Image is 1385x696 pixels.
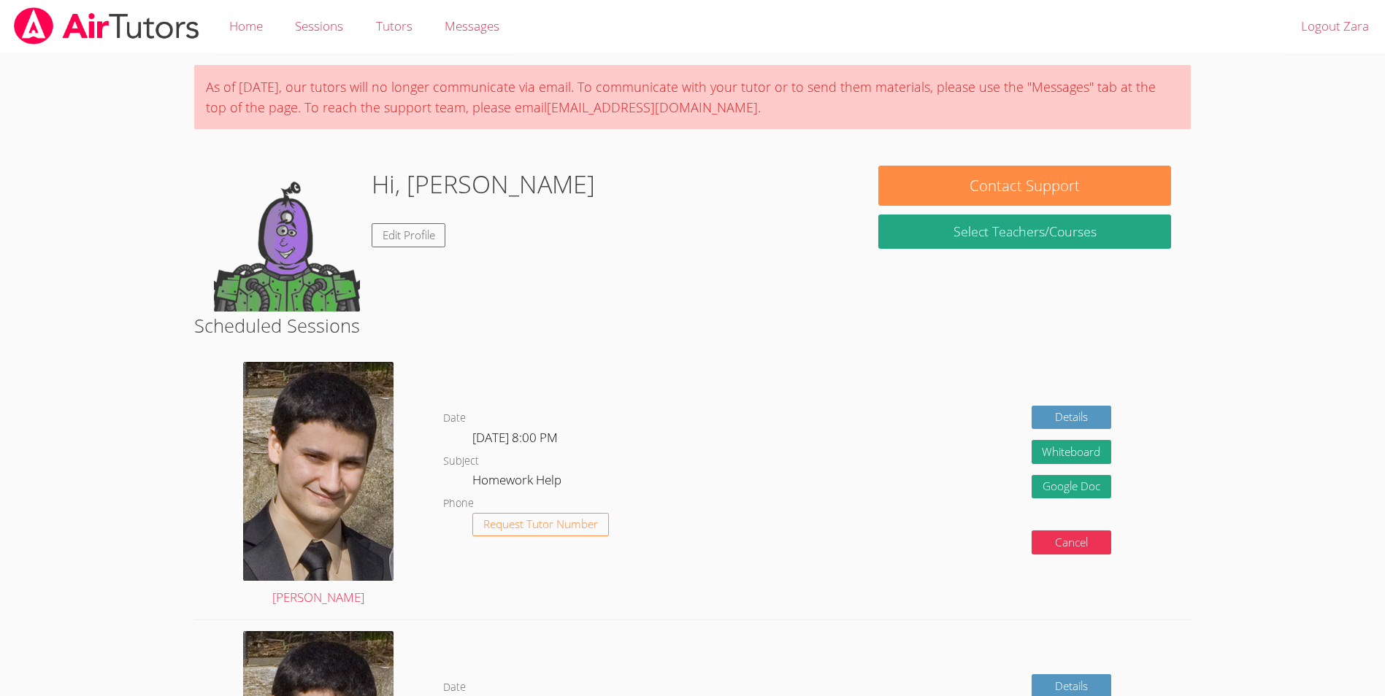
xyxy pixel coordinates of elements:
a: Details [1032,406,1112,430]
img: default.png [214,166,360,312]
div: As of [DATE], our tutors will no longer communicate via email. To communicate with your tutor or ... [194,65,1192,129]
a: [PERSON_NAME] [243,362,394,608]
dt: Subject [443,452,479,471]
h1: Hi, [PERSON_NAME] [372,166,595,203]
dt: Phone [443,495,474,513]
button: Whiteboard [1032,440,1112,464]
span: Request Tutor Number [483,519,598,530]
button: Cancel [1032,530,1112,554]
h2: Scheduled Sessions [194,312,1192,339]
button: Contact Support [878,166,1171,206]
dd: Homework Help [472,470,564,495]
img: david.jpg [243,362,394,581]
span: [DATE] 8:00 PM [472,429,558,446]
a: Edit Profile [372,223,446,247]
button: Request Tutor Number [472,513,609,537]
a: Google Doc [1032,475,1112,499]
a: Select Teachers/Courses [878,214,1171,249]
img: airtutors_banner-c4298cdbf04f3fff15de1276eac7730deb9818008684d7c2e4769d2f7ddbe033.png [12,7,201,45]
span: Messages [445,18,499,34]
dt: Date [443,409,466,428]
